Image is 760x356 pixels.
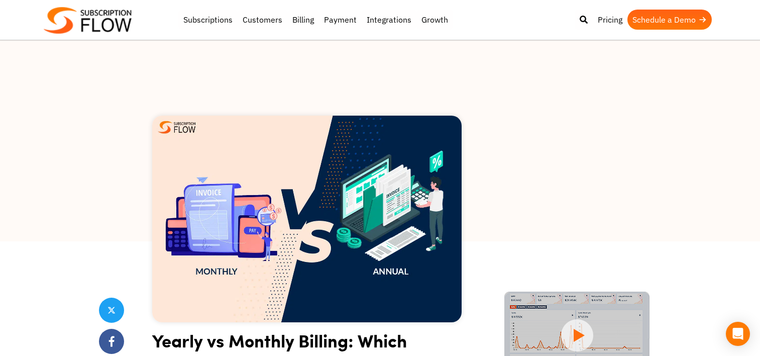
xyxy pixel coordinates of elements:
[416,10,453,30] a: Growth
[178,10,238,30] a: Subscriptions
[319,10,362,30] a: Payment
[627,10,712,30] a: Schedule a Demo
[726,322,750,346] div: Open Intercom Messenger
[362,10,416,30] a: Integrations
[593,10,627,30] a: Pricing
[152,116,462,322] img: monthly vs annual
[238,10,287,30] a: Customers
[44,7,132,34] img: Subscriptionflow
[287,10,319,30] a: Billing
